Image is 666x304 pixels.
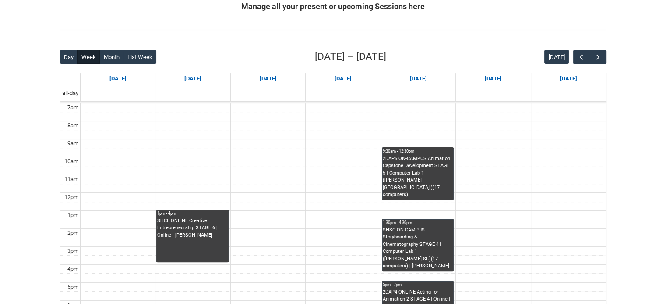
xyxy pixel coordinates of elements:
button: Month [99,50,123,64]
a: Go to September 16, 2025 [258,73,278,84]
button: Previous Week [573,50,590,64]
button: [DATE] [544,50,569,64]
div: 5pm [66,283,80,291]
div: 11am [63,175,80,184]
div: 4pm [66,265,80,273]
div: 9:30am - 12:30pm [383,148,453,154]
a: Go to September 17, 2025 [333,73,353,84]
a: Go to September 18, 2025 [408,73,428,84]
div: 9am [66,139,80,148]
div: 2DAP5 ON-CAMPUS Animation Capstone Development STAGE 5 | Computer Lab 1 ([PERSON_NAME][GEOGRAPHIC... [383,155,453,199]
a: Go to September 14, 2025 [108,73,128,84]
span: all-day [60,89,80,98]
a: Go to September 15, 2025 [183,73,203,84]
div: 8am [66,121,80,130]
button: Week [77,50,100,64]
h2: [DATE] – [DATE] [315,49,386,64]
div: 7am [66,103,80,112]
img: REDU_GREY_LINE [60,26,606,35]
div: 1:30pm - 4:30pm [383,220,453,226]
a: Go to September 20, 2025 [558,73,579,84]
div: 12pm [63,193,80,202]
h2: Manage all your present or upcoming Sessions here [60,0,606,12]
div: 5pm - 7pm [383,282,453,288]
div: 1pm [66,211,80,220]
button: Day [60,50,78,64]
div: 10am [63,157,80,166]
div: 1pm - 4pm [157,210,227,217]
button: List Week [123,50,156,64]
div: SHCE ONLINE Creative Entrepreneurship STAGE 6 | Online | [PERSON_NAME] [157,217,227,239]
div: 3pm [66,247,80,255]
button: Next Week [589,50,606,64]
div: SHSC ON-CAMPUS Storyboarding & Cinematography STAGE 4 | Computer Lab 1 ([PERSON_NAME] St.)(17 com... [383,227,453,270]
div: 2pm [66,229,80,238]
a: Go to September 19, 2025 [483,73,504,84]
